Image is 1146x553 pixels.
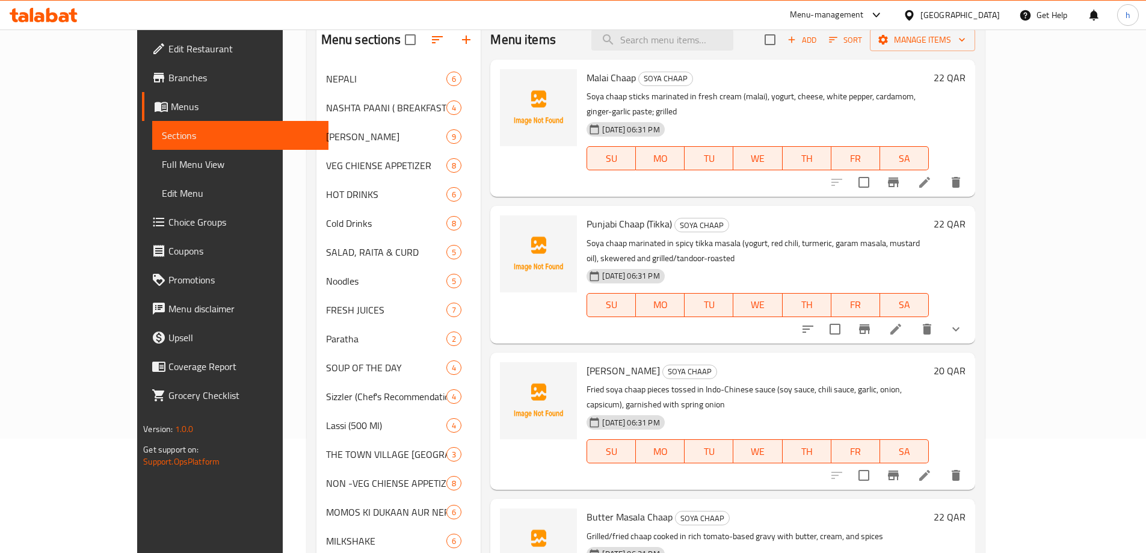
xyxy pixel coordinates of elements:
[316,64,481,93] div: NEPALI6
[587,146,636,170] button: SU
[168,70,319,85] span: Branches
[757,27,783,52] span: Select section
[879,461,908,490] button: Branch-specific-item
[446,534,461,548] div: items
[663,365,716,378] span: SOYA CHAAP
[733,293,782,317] button: WE
[500,69,577,146] img: Malai Chaap
[836,296,875,314] span: FR
[316,238,481,267] div: SALAD, RAITA & CURD5
[326,129,447,144] span: [PERSON_NAME]
[850,315,879,344] button: Branch-specific-item
[587,362,660,380] span: [PERSON_NAME]
[447,536,461,547] span: 6
[316,469,481,498] div: NON -VEG CHIENSE APPETIZER8
[142,265,328,294] a: Promotions
[787,150,827,167] span: TH
[316,498,481,527] div: MOMOS KI DUKAAN AUR NEPAL KI SHAAN6
[447,478,461,489] span: 8
[447,131,461,143] span: 9
[162,186,319,200] span: Edit Menu
[597,124,664,135] span: [DATE] 06:31 PM
[587,215,672,233] span: Punjabi Chaap (Tikka)
[446,72,461,86] div: items
[783,31,821,49] span: Add item
[738,296,777,314] span: WE
[636,293,685,317] button: MO
[447,218,461,229] span: 8
[941,461,970,490] button: delete
[880,293,929,317] button: SA
[822,317,848,342] span: Select to update
[870,29,975,51] button: Manage items
[587,508,673,526] span: Butter Masala Chaap
[326,274,447,288] span: Noodles
[587,69,636,87] span: Malai Chaap
[142,92,328,121] a: Menus
[142,381,328,410] a: Grocery Checklist
[733,146,782,170] button: WE
[447,189,461,200] span: 6
[316,440,481,469] div: THE TOWN VILLAGE [GEOGRAPHIC_DATA]3
[783,146,831,170] button: TH
[675,218,729,232] span: SOYA CHAAP
[587,236,928,266] p: Soya chaap marinated in spicy tikka masala (yogurt, red chili, turmeric, garam masala, mustard oi...
[326,72,447,86] div: NEPALI
[142,34,328,63] a: Edit Restaurant
[316,93,481,122] div: NASHTA PAANI ( BREAKFAST )4
[326,245,447,259] span: SALAD, RAITA & CURD
[168,244,319,258] span: Coupons
[446,447,461,462] div: items
[316,382,481,411] div: Sizzler (Chef's Recommendation)4
[316,209,481,238] div: Cold Drinks8
[738,443,777,460] span: WE
[168,301,319,316] span: Menu disclaimer
[446,389,461,404] div: items
[934,215,966,232] h6: 22 QAR
[685,293,733,317] button: TU
[316,151,481,180] div: VEG CHIENSE APPETIZER8
[592,150,631,167] span: SU
[917,468,932,483] a: Edit menu item
[783,293,831,317] button: TH
[142,236,328,265] a: Coupons
[316,353,481,382] div: SOUP OF THE DAY4
[685,146,733,170] button: TU
[733,439,782,463] button: WE
[326,332,447,346] span: Paratha
[326,216,447,230] span: Cold Drinks
[885,443,924,460] span: SA
[821,31,870,49] span: Sort items
[917,175,932,190] a: Edit menu item
[447,420,461,431] span: 4
[636,146,685,170] button: MO
[162,157,319,171] span: Full Menu View
[447,247,461,258] span: 5
[851,170,876,195] span: Select to update
[143,421,173,437] span: Version:
[326,418,447,433] span: Lassi (500 Ml)
[500,362,577,439] img: Chiily Chaap
[326,187,447,202] div: HOT DRINKS
[490,31,556,49] h2: Menu items
[446,158,461,173] div: items
[447,449,461,460] span: 3
[587,293,636,317] button: SU
[326,360,447,375] span: SOUP OF THE DAY
[641,150,680,167] span: MO
[316,122,481,151] div: [PERSON_NAME]9
[168,215,319,229] span: Choice Groups
[447,304,461,316] span: 7
[143,442,199,457] span: Get support on:
[447,391,461,403] span: 4
[168,42,319,56] span: Edit Restaurant
[829,33,862,47] span: Sort
[316,180,481,209] div: HOT DRINKS6
[880,146,929,170] button: SA
[447,507,461,518] span: 6
[851,463,876,488] span: Select to update
[597,270,664,282] span: [DATE] 06:31 PM
[587,529,928,544] p: Grilled/fried chaap cooked in rich tomato-based gravy with butter, cream, and spices
[423,25,452,54] span: Sort sections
